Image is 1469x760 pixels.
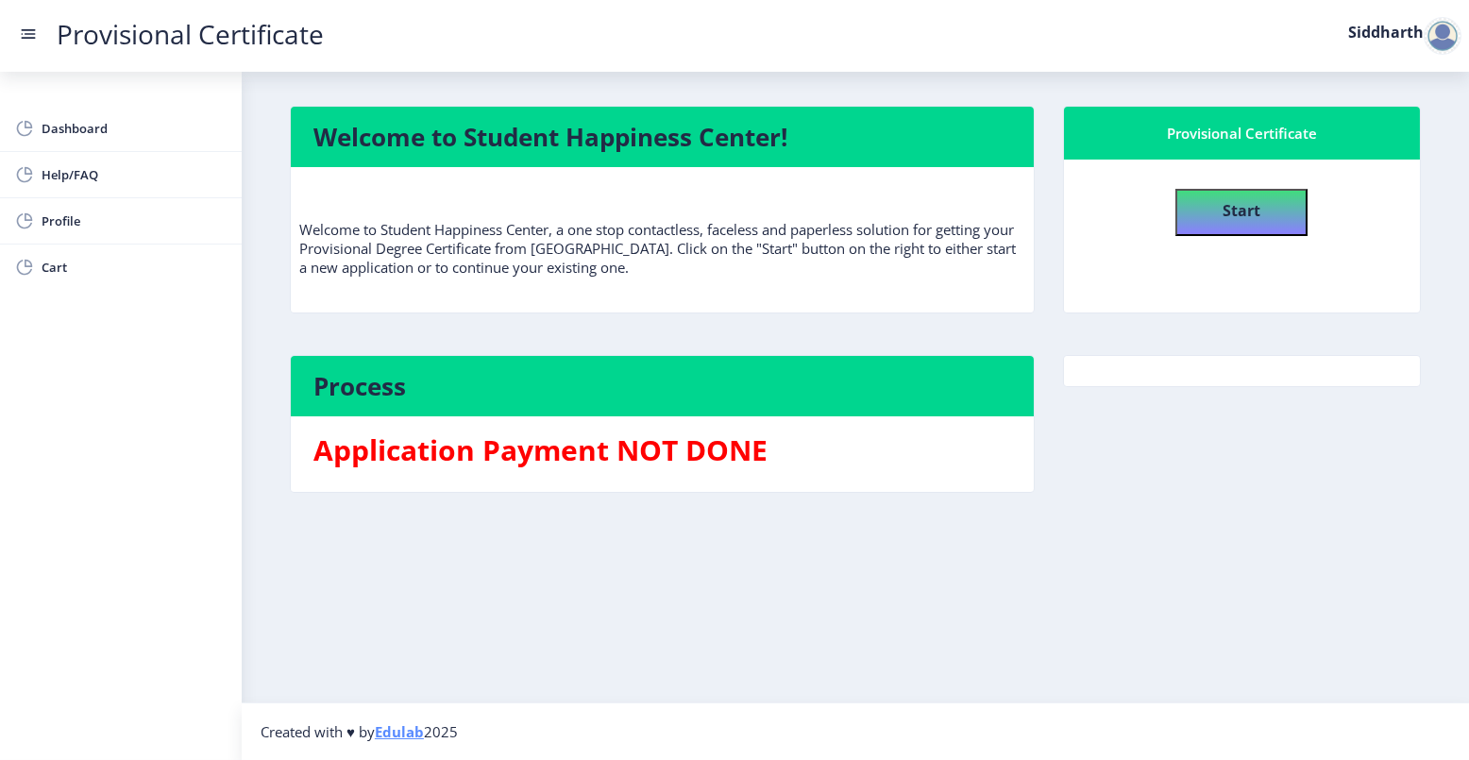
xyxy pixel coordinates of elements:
a: Provisional Certificate [38,25,343,44]
span: Profile [42,210,227,232]
button: Start [1175,189,1308,236]
label: Siddharth [1348,25,1424,40]
h4: Welcome to Student Happiness Center! [313,122,1011,152]
span: Help/FAQ [42,163,227,186]
span: Created with ♥ by 2025 [261,722,458,741]
h3: Application Payment NOT DONE [313,431,1011,469]
b: Start [1223,200,1260,221]
p: Welcome to Student Happiness Center, a one stop contactless, faceless and paperless solution for ... [299,182,1025,277]
span: Cart [42,256,227,279]
div: Provisional Certificate [1087,122,1397,144]
h4: Process [313,371,1011,401]
a: Edulab [375,722,424,741]
span: Dashboard [42,117,227,140]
